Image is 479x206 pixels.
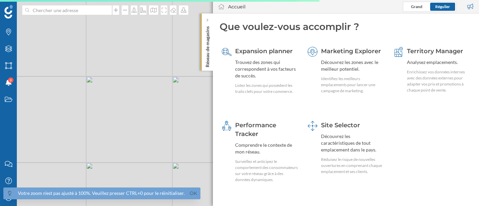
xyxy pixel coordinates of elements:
img: search-areas.svg [222,47,232,57]
div: Que voulez-vous accomplir ? [220,20,472,33]
p: Réseau de magasins [204,24,211,67]
div: Surveillez et anticipez le comportement des consommateurs sur votre réseau grâce à des données dy... [235,159,298,183]
div: Découvrez les caractéristiques de tout emplacement dans le pays. [321,133,384,153]
span: Grand [411,4,422,9]
img: Logo Geoblink [4,5,13,19]
span: Expansion planner [235,47,293,55]
a: Ok [188,190,199,197]
span: 8 [10,77,12,83]
div: Identifiez les meilleurs emplacements pour lancer une campagne de marketing. [321,76,384,94]
img: territory-manager.svg [393,47,404,57]
div: Listez les zones qui possèdent les traits clefs pour votre commerce. [235,82,298,95]
div: Accueil [228,3,246,10]
div: Découvrez les zones avec le meilleur potentiel. [321,59,384,72]
img: monitoring-360.svg [222,121,232,131]
span: Site Selector [321,122,360,129]
div: Analysez emplacements. [407,59,470,66]
img: explorer.svg [308,47,318,57]
span: Marketing Explorer [321,47,381,55]
div: Comprendre le contexte de mon réseau. [235,142,298,155]
div: Trouvez des zones qui correspondent à vos facteurs de succès. [235,59,298,79]
div: Votre zoom n'est pas ajusté à 100%. Veuillez presser CTRL+0 pour le réinitialiser. [18,190,185,197]
div: Réduisez le risque de nouvelles ouvertures en comprenant chaque emplacement et ses clients. [321,157,384,175]
span: Régulier [435,4,450,9]
span: Performance Tracker [235,122,276,138]
img: dashboards-manager.svg [308,121,318,131]
span: Territory Manager [407,47,463,55]
div: Enrichissez vos données internes avec des données externes pour adapter vos prix et promotions à ... [407,69,470,93]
